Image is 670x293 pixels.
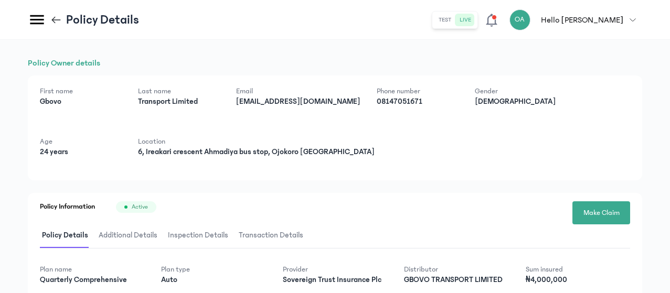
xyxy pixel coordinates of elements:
[434,14,455,26] button: test
[166,223,237,248] button: Inspection Details
[40,201,95,213] h1: Policy Information
[509,9,530,30] div: OA
[583,208,620,219] span: Make Claim
[40,223,90,248] span: Policy Details
[138,96,219,107] p: Transport Limited
[475,86,556,96] p: Gender
[572,201,630,224] button: Make Claim
[509,9,642,30] button: OAHello [PERSON_NAME]
[66,12,139,28] p: Policy Details
[132,203,148,211] span: Active
[161,275,265,285] p: Auto
[377,86,458,96] p: Phone number
[97,223,166,248] button: Additional Details
[40,223,97,248] button: Policy Details
[138,147,375,157] p: 6, Ireakari crescent Ahmadiya bus stop, Ojokoro [GEOGRAPHIC_DATA]
[526,264,630,275] p: Sum insured
[455,14,475,26] button: live
[161,264,265,275] p: Plan type
[138,136,375,147] p: Location
[237,223,305,248] span: Transaction Details
[40,275,144,285] p: Quarterly Comprehensive
[541,14,623,26] p: Hello [PERSON_NAME]
[377,96,458,107] p: 08147051671
[166,223,230,248] span: Inspection Details
[475,96,556,107] p: [DEMOGRAPHIC_DATA]
[40,136,121,147] p: Age
[40,264,144,275] p: Plan name
[138,86,219,96] p: Last name
[236,96,360,107] p: [EMAIL_ADDRESS][DOMAIN_NAME]
[28,57,642,69] h1: Policy Owner details
[237,223,312,248] button: Transaction Details
[404,275,508,285] p: GBOVO TRANSPORT LIMITED
[236,86,360,96] p: Email
[526,275,630,285] p: ₦4,000,000
[283,264,387,275] p: Provider
[40,147,121,157] p: 24 years
[40,86,121,96] p: First name
[283,275,387,285] p: Sovereign Trust Insurance Plc
[97,223,159,248] span: Additional Details
[404,264,508,275] p: Distributor
[40,96,121,107] p: Gbovo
